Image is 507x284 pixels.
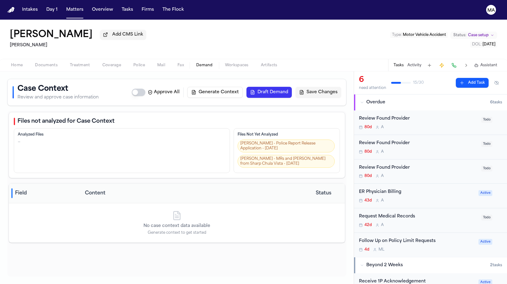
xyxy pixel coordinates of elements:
span: Workspaces [225,63,249,68]
button: Beyond 2 Weeks2tasks [354,257,507,273]
span: Active [478,239,492,245]
button: Make a Call [450,61,458,70]
span: 6 task s [490,100,502,105]
button: Overview [90,4,116,15]
button: Hide completed tasks (⌘⇧H) [491,78,502,88]
span: Coverage [102,63,121,68]
span: Treatment [70,63,90,68]
h1: [PERSON_NAME] [10,29,93,40]
button: Add Task [425,61,434,70]
span: Beyond 2 Weeks [366,262,403,268]
button: Matters [64,4,86,15]
div: Review Found Provider [359,140,478,147]
span: Home [11,63,23,68]
div: Open task: Review Found Provider [354,159,507,184]
button: Assistant [474,63,497,68]
button: Draft Demand [246,87,292,98]
button: Create Immediate Task [437,61,446,70]
div: Files Not Yet Analyzed [238,132,336,137]
button: Generate Context [187,87,243,98]
span: 80d [364,174,372,178]
button: Tasks [394,63,404,68]
span: Todo [481,215,492,221]
span: A [381,174,384,178]
div: Open task: Follow Up on Policy Limit Requests [354,233,507,257]
span: 15 / 30 [413,80,424,85]
img: Finch Logo [7,7,15,13]
a: Home [7,7,15,13]
a: [PERSON_NAME] - MRs and [PERSON_NAME] from Sharp Chula Vista - [DATE] [238,155,335,168]
span: Documents [35,63,58,68]
span: A [381,149,384,154]
span: Overdue [366,99,385,106]
div: Field [11,188,80,198]
span: Assistant [480,63,497,68]
span: Fax [177,63,184,68]
div: Open task: Review Found Provider [354,110,507,135]
button: Edit DOL: 2025-06-18 [470,41,497,48]
span: A [381,125,384,130]
span: 2 task s [490,263,502,268]
button: Add CMS Link [100,30,146,40]
span: Status: [453,33,466,38]
p: Generate context to get started [148,230,206,235]
p: Review and approve case information [17,94,99,101]
span: Police [133,63,145,68]
span: [DATE] [482,43,495,46]
th: Status [302,183,345,203]
div: Open task: Request Medical Records [354,208,507,233]
button: Overdue6tasks [354,94,507,110]
label: Approve All [148,89,180,95]
button: The Flock [160,4,186,15]
button: Intakes [20,4,40,15]
span: Todo [481,117,492,123]
span: Motor Vehicle Accident [403,33,446,37]
span: 42d [364,223,372,228]
span: M L [379,247,384,252]
button: Edit Type: Motor Vehicle Accident [390,32,448,38]
span: Add CMS Link [112,32,143,38]
button: Add Task [456,78,489,88]
button: Change status from Case setup [450,32,497,39]
button: Edit matter name [10,29,93,40]
span: 80d [364,149,372,154]
span: A [381,198,384,203]
span: A [381,223,384,228]
h2: Files not analyzed for Case Context [17,117,115,126]
button: Save Changes [295,87,341,98]
div: — [18,140,20,144]
span: Todo [481,141,492,147]
span: Todo [481,166,492,171]
button: Activity [407,63,421,68]
div: Open task: ER Physician Billing [354,184,507,208]
span: 4d [364,247,369,252]
span: 80d [364,125,372,130]
span: Case setup [468,33,489,38]
span: Demand [196,63,213,68]
th: Content [82,183,302,203]
span: Mail [157,63,165,68]
span: 43d [364,198,372,203]
div: need attention [359,86,386,90]
a: [PERSON_NAME] - Police Report Release Application - [DATE] [238,140,335,152]
text: MA [487,8,495,13]
span: Active [478,190,492,196]
div: ER Physician Billing [359,189,475,196]
button: Firms [139,4,156,15]
button: Day 1 [44,4,60,15]
div: Review Found Provider [359,164,478,171]
span: Type : [392,33,402,37]
h1: Case Context [17,84,99,94]
span: Artifacts [261,63,277,68]
div: Open task: Review Found Provider [354,135,507,159]
span: DOL : [472,43,482,46]
button: Tasks [119,4,135,15]
div: Request Medical Records [359,213,478,220]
